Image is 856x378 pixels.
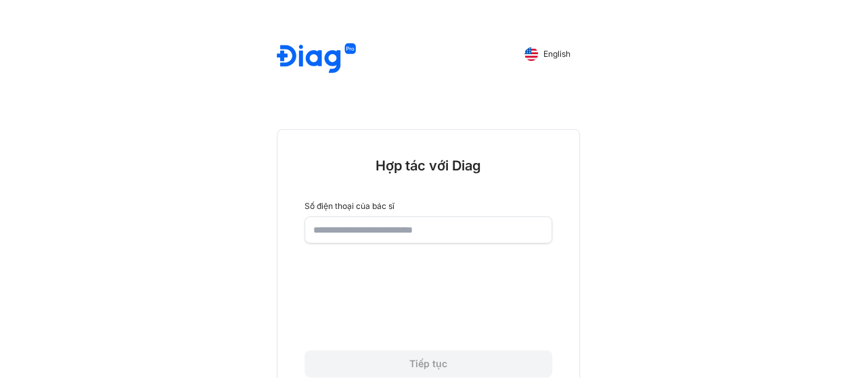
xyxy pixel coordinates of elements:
[524,47,538,61] img: English
[305,202,552,211] label: Số điện thoại của bác sĩ
[305,350,552,377] button: Tiếp tục
[376,157,481,174] div: Hợp tác với Diag
[515,43,580,65] button: English
[325,270,531,323] iframe: reCAPTCHA
[543,49,570,59] span: English
[277,43,356,75] img: logo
